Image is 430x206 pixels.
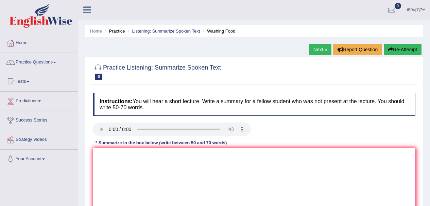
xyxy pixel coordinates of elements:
[395,3,401,9] span: 0
[0,130,78,147] a: Strategy Videos
[93,139,229,146] div: * Summarize in the box below (write between 50 and 70 words)
[0,111,78,128] a: Success Stories
[0,72,78,89] a: Tests
[132,29,200,34] a: Listening: Summarize Spoken Text
[333,44,382,55] button: Report Question
[90,29,102,34] a: Home
[0,53,78,70] a: Practice Questions
[0,92,78,109] a: Predictions
[201,28,236,34] li: Washing Food
[93,63,221,80] h2: Practice Listening: Summarize Spoken Text
[93,93,415,116] h4: You will hear a short lecture. Write a summary for a fellow student who was not present at the le...
[0,34,78,51] a: Home
[0,150,78,167] a: Your Account
[100,98,133,104] b: Instructions:
[95,74,102,80] span: 6
[384,44,422,55] button: Re-Attempt
[309,44,331,55] a: Next »
[103,28,125,34] li: Practice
